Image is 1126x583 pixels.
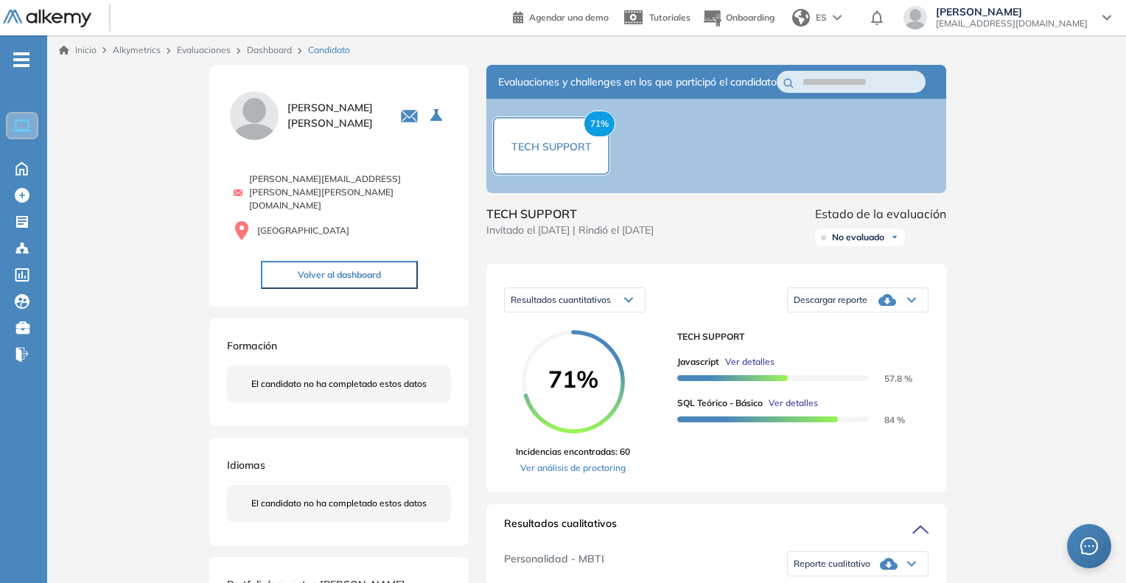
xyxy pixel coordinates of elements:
[59,43,97,57] a: Inicio
[769,397,818,410] span: Ver detalles
[794,294,867,306] span: Descargar reporte
[227,458,265,472] span: Idiomas
[511,294,611,305] span: Resultados cuantitativos
[504,551,604,576] span: Personalidad - MBTI
[3,10,91,28] img: Logo
[677,330,917,343] span: TECH SUPPORT
[257,224,349,237] span: [GEOGRAPHIC_DATA]
[1080,537,1098,555] span: message
[227,339,277,352] span: Formación
[815,205,946,223] span: Estado de la evaluación
[832,231,884,243] span: No evaluado
[719,355,774,369] button: Ver detalles
[13,58,29,61] i: -
[794,558,870,570] span: Reporte cualitativo
[936,6,1088,18] span: [PERSON_NAME]
[498,74,777,90] span: Evaluaciones y challenges en los que participó el candidato
[677,397,763,410] span: SQL Teórico - Básico
[649,12,690,23] span: Tutoriales
[936,18,1088,29] span: [EMAIL_ADDRESS][DOMAIN_NAME]
[308,43,350,57] span: Candidato
[287,100,382,131] span: [PERSON_NAME] [PERSON_NAME]
[511,140,592,153] span: TECH SUPPORT
[867,414,905,425] span: 84 %
[584,111,615,137] span: 71%
[725,355,774,369] span: Ver detalles
[177,44,231,55] a: Evaluaciones
[251,497,427,510] span: El candidato no ha completado estos datos
[227,88,281,143] img: PROFILE_MENU_LOGO_USER
[726,12,774,23] span: Onboarding
[513,7,609,25] a: Agendar una demo
[249,172,451,212] span: [PERSON_NAME][EMAIL_ADDRESS][PERSON_NAME][PERSON_NAME][DOMAIN_NAME]
[251,377,427,391] span: El candidato no ha completado estos datos
[522,367,625,391] span: 71%
[890,233,899,242] img: Ícono de flecha
[113,44,161,55] span: Alkymetrics
[867,373,912,384] span: 57.8 %
[486,205,654,223] span: TECH SUPPORT
[677,355,719,369] span: Javascript
[516,445,630,458] span: Incidencias encontradas: 60
[792,9,810,27] img: world
[763,397,818,410] button: Ver detalles
[833,15,842,21] img: arrow
[486,223,654,238] span: Invitado el [DATE] | Rindió el [DATE]
[424,102,451,129] button: Seleccione la evaluación activa
[529,12,609,23] span: Agendar una demo
[261,261,418,289] button: Volver al dashboard
[516,461,630,475] a: Ver análisis de proctoring
[816,11,827,24] span: ES
[504,516,617,540] span: Resultados cualitativos
[702,2,774,34] button: Onboarding
[247,44,292,55] a: Dashboard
